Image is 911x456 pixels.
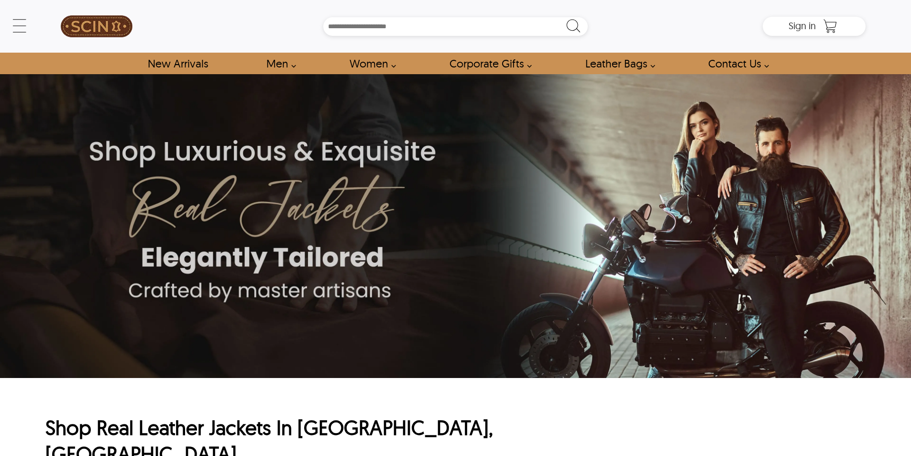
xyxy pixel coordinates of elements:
[697,53,774,74] a: contact-us
[439,53,537,74] a: Shop Leather Corporate Gifts
[137,53,219,74] a: Shop New Arrivals
[339,53,401,74] a: Shop Women Leather Jackets
[821,19,840,33] a: Shopping Cart
[255,53,301,74] a: shop men's leather jackets
[45,5,148,48] a: SCIN
[789,20,816,32] span: Sign in
[574,53,660,74] a: Shop Leather Bags
[61,5,132,48] img: SCIN
[789,23,816,31] a: Sign in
